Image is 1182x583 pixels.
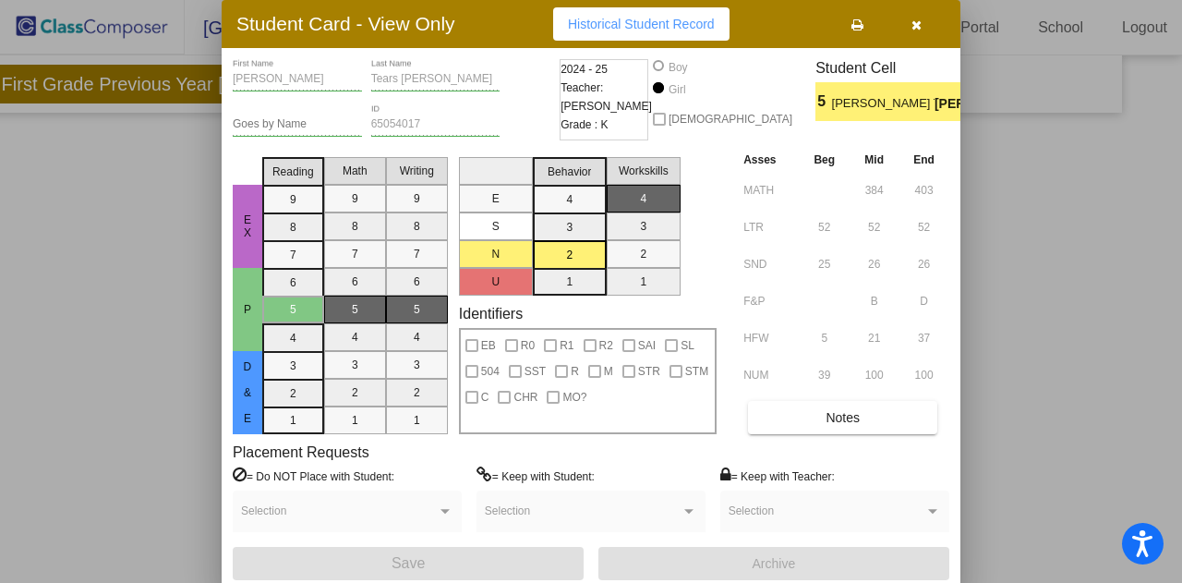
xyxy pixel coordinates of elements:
[560,334,573,357] span: R1
[233,443,369,461] label: Placement Requests
[239,213,256,239] span: EX
[743,213,794,241] input: assessment
[739,150,799,170] th: Asses
[481,334,496,357] span: EB
[743,287,794,315] input: assessment
[960,91,976,113] span: 2
[685,360,708,383] span: STM
[561,60,608,79] span: 2024 - 25
[604,360,613,383] span: M
[481,360,500,383] span: 504
[599,334,613,357] span: R2
[743,250,794,278] input: assessment
[899,150,949,170] th: End
[935,94,960,114] span: [PERSON_NAME]
[553,7,730,41] button: Historical Student Record
[668,59,688,76] div: Boy
[236,12,455,35] h3: Student Card - View Only
[239,303,256,316] span: P
[561,79,652,115] span: Teacher: [PERSON_NAME]
[513,386,537,408] span: CHR
[799,150,850,170] th: Beg
[571,360,579,383] span: R
[568,17,715,31] span: Historical Student Record
[233,118,362,131] input: goes by name
[598,547,949,580] button: Archive
[753,556,796,571] span: Archive
[562,386,586,408] span: MO?
[669,108,792,130] span: [DEMOGRAPHIC_DATA]
[392,555,425,571] span: Save
[815,91,831,113] span: 5
[668,81,686,98] div: Girl
[743,176,794,204] input: assessment
[521,334,535,357] span: R0
[525,360,546,383] span: SST
[476,467,595,485] label: = Keep with Student:
[815,59,976,77] h3: Student Cell
[561,115,608,134] span: Grade : K
[638,334,656,357] span: SAI
[743,324,794,352] input: assessment
[371,118,501,131] input: Enter ID
[638,360,660,383] span: STR
[239,360,256,425] span: D & E
[233,467,394,485] label: = Do NOT Place with Student:
[681,334,694,357] span: SL
[481,386,489,408] span: C
[459,305,523,322] label: Identifiers
[748,401,937,434] button: Notes
[826,410,860,425] span: Notes
[832,94,935,114] span: [PERSON_NAME] Tears [PERSON_NAME]
[743,361,794,389] input: assessment
[850,150,899,170] th: Mid
[720,467,835,485] label: = Keep with Teacher:
[233,547,584,580] button: Save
